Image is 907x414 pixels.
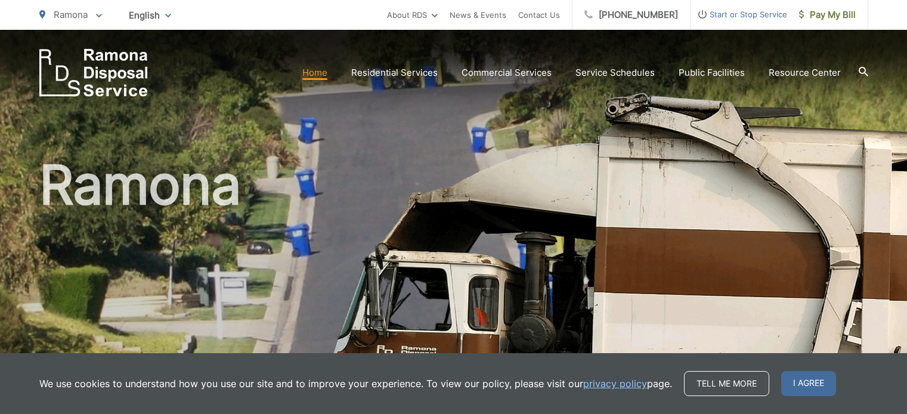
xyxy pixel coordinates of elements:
[575,66,655,80] a: Service Schedules
[39,49,148,97] a: EDCD logo. Return to the homepage.
[120,5,180,26] span: English
[583,376,647,391] a: privacy policy
[781,371,836,396] span: I agree
[799,8,856,22] span: Pay My Bill
[450,8,506,22] a: News & Events
[462,66,552,80] a: Commercial Services
[39,376,672,391] p: We use cookies to understand how you use our site and to improve your experience. To view our pol...
[769,66,841,80] a: Resource Center
[387,8,438,22] a: About RDS
[302,66,327,80] a: Home
[518,8,560,22] a: Contact Us
[351,66,438,80] a: Residential Services
[679,66,745,80] a: Public Facilities
[54,9,88,20] span: Ramona
[684,371,769,396] a: Tell me more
